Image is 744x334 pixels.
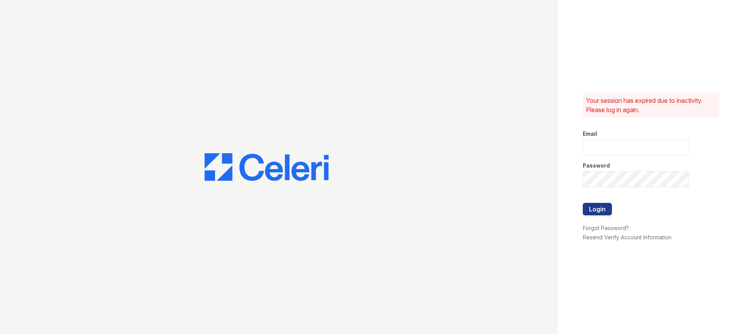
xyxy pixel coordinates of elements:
a: Forgot Password? [583,225,629,231]
img: CE_Logo_Blue-a8612792a0a2168367f1c8372b55b34899dd931a85d93a1a3d3e32e68fde9ad4.png [205,153,329,181]
a: Resend Verify Account Information [583,234,672,241]
label: Password [583,162,610,170]
label: Email [583,130,597,138]
p: Your session has expired due to inactivity. Please log in again. [586,96,716,114]
button: Login [583,203,612,215]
